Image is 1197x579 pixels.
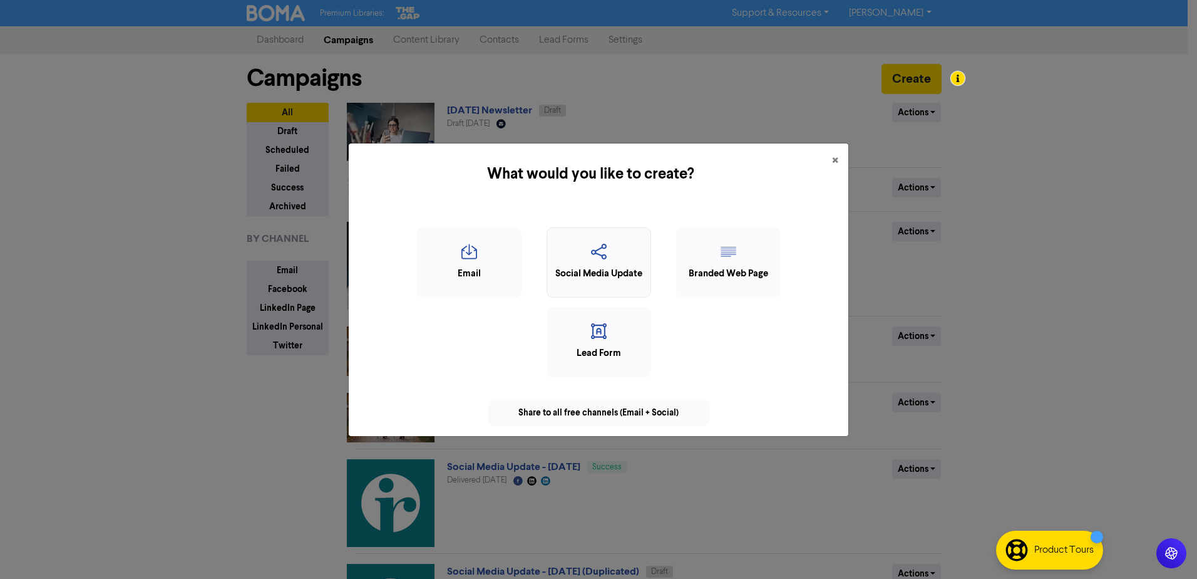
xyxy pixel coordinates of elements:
span: × [832,152,838,170]
div: Lead Form [553,347,644,361]
button: Close [822,143,848,179]
div: Social Media Update [553,267,644,281]
iframe: Chat Widget [1134,519,1197,579]
h5: What would you like to create? [359,163,822,185]
div: Branded Web Page [683,267,774,281]
div: Email [424,267,515,281]
div: Share to all free channels (Email + Social) [488,399,709,426]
